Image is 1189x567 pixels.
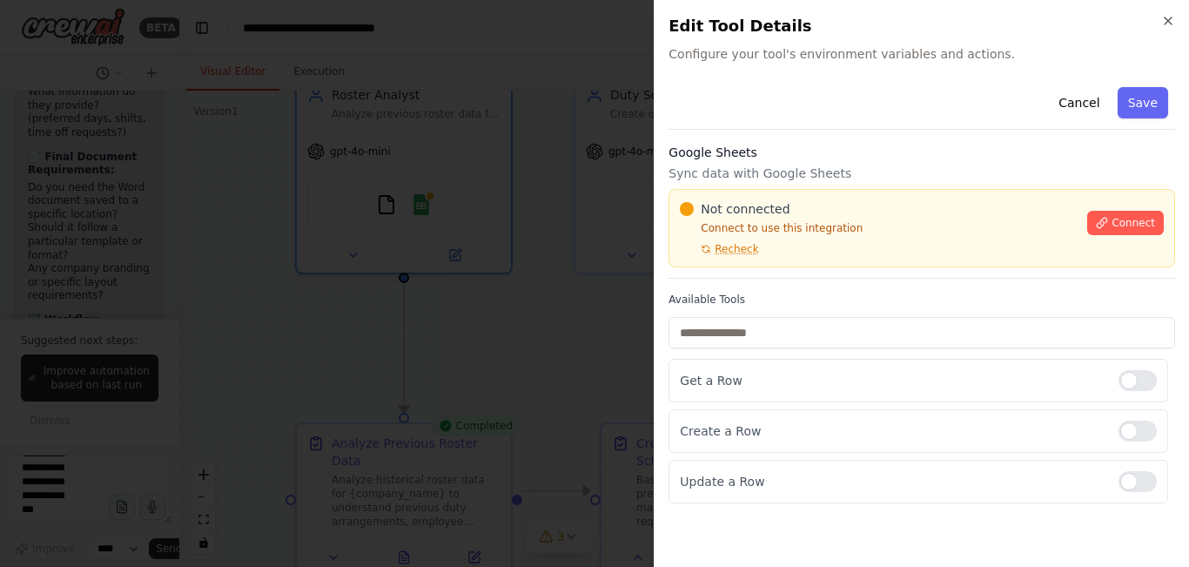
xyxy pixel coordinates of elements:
span: Connect [1112,216,1155,230]
p: Sync data with Google Sheets [668,165,1175,182]
span: Configure your tool's environment variables and actions. [668,45,1175,63]
span: Recheck [715,242,758,256]
button: Recheck [680,242,758,256]
p: Connect to use this integration [680,221,1077,235]
label: Available Tools [668,293,1175,307]
h3: Google Sheets [668,144,1175,161]
p: Update a Row [680,473,1105,490]
button: Cancel [1048,87,1110,118]
button: Save [1118,87,1168,118]
span: Not connected [701,200,789,218]
button: Connect [1087,211,1164,235]
p: Create a Row [680,422,1105,440]
p: Get a Row [680,372,1105,389]
h2: Edit Tool Details [668,14,1175,38]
